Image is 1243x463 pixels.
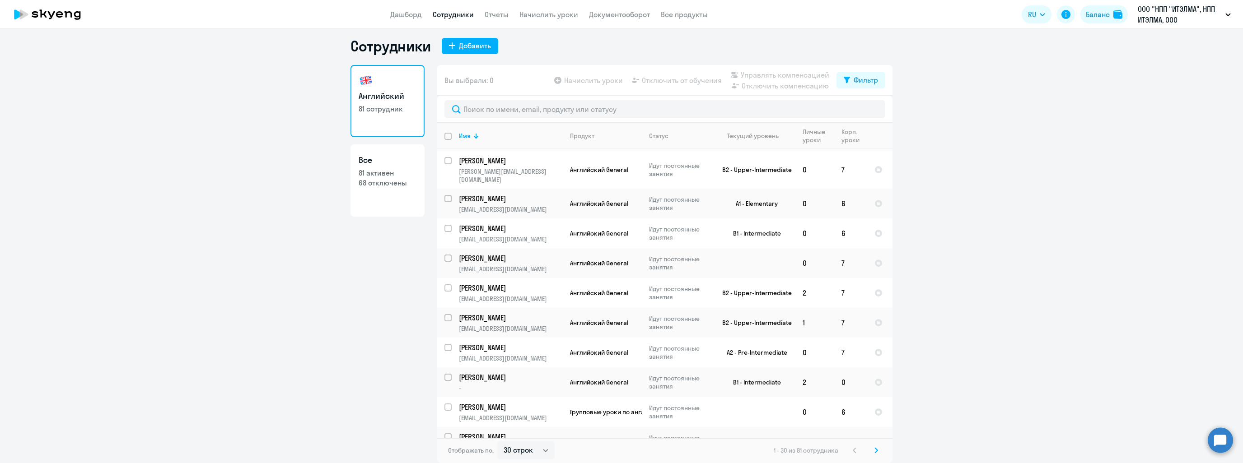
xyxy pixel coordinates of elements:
div: Продукт [570,132,641,140]
div: Имя [459,132,471,140]
td: 7 [834,248,867,278]
p: [EMAIL_ADDRESS][DOMAIN_NAME] [459,414,562,422]
td: 6 [834,427,867,457]
a: [PERSON_NAME] [459,283,562,293]
p: [PERSON_NAME] [459,402,561,412]
button: RU [1022,5,1051,23]
span: Английский General [570,199,628,208]
button: Балансbalance [1080,5,1128,23]
div: Добавить [459,40,491,51]
span: Английский General [570,259,628,267]
div: Статус [649,132,711,140]
td: B2 - Upper-Intermediate [711,151,795,189]
p: [EMAIL_ADDRESS][DOMAIN_NAME] [459,324,562,333]
p: [PERSON_NAME] [459,432,561,442]
td: 0 [795,218,834,248]
td: 0 [834,367,867,397]
p: [PERSON_NAME] [459,194,561,204]
td: 2 [795,278,834,308]
span: Английский General [570,348,628,357]
td: 1 [795,308,834,338]
td: B1 - Intermediate [711,218,795,248]
div: Личные уроки [803,128,834,144]
a: [PERSON_NAME] [459,372,562,382]
div: Корп. уроки [841,128,860,144]
td: 0 [795,151,834,189]
p: Идут постоянные занятия [649,315,711,331]
td: 7 [834,338,867,367]
button: Фильтр [836,72,885,88]
p: 68 отключены [359,178,416,188]
td: 7 [834,308,867,338]
span: Отображать по: [448,446,494,454]
p: Идут постоянные занятия [649,195,711,212]
a: Дашборд [390,10,422,19]
td: 7 [834,151,867,189]
p: [PERSON_NAME] [459,372,561,382]
td: 6 [834,189,867,218]
button: Добавить [442,38,498,54]
td: A2 - Pre-Intermediate [711,338,795,367]
div: Статус [649,132,668,140]
p: [PERSON_NAME] [459,253,561,263]
a: [PERSON_NAME] [459,253,562,263]
span: Вы выбрали: 0 [444,75,494,86]
span: Групповые уроки по английскому языку для взрослых [570,408,733,416]
p: Идут постоянные занятия [649,434,711,450]
p: [PERSON_NAME] [459,313,561,323]
p: 81 активен [359,168,416,178]
p: [PERSON_NAME] [459,156,561,166]
p: [EMAIL_ADDRESS][DOMAIN_NAME] [459,265,562,273]
p: Идут постоянные занятия [649,374,711,390]
h3: Все [359,154,416,166]
a: [PERSON_NAME] [459,156,562,166]
p: ООО "НПП "ИТЭЛМА", НПП ИТЭЛМА, ООО [1138,4,1222,25]
span: RU [1028,9,1036,20]
p: [EMAIL_ADDRESS][DOMAIN_NAME] [459,354,562,362]
div: Личные уроки [803,128,826,144]
a: Все81 активен68 отключены [350,144,425,217]
p: - [459,384,562,392]
a: Отчеты [485,10,509,19]
a: Документооборот [589,10,650,19]
td: 0 [795,397,834,427]
p: Идут постоянные занятия [649,162,711,178]
div: Текущий уровень [727,132,779,140]
a: Все продукты [661,10,708,19]
div: Фильтр [854,74,878,85]
span: Английский General [570,229,628,237]
p: Идут постоянные занятия [649,404,711,420]
td: 7 [834,278,867,308]
p: [EMAIL_ADDRESS][DOMAIN_NAME] [459,295,562,303]
a: Английский81 сотрудник [350,65,425,137]
a: [PERSON_NAME] [459,343,562,352]
td: 2 [795,367,834,397]
a: [PERSON_NAME] [459,223,562,233]
td: 0 [795,189,834,218]
p: [PERSON_NAME] [459,283,561,293]
p: Идут постоянные занятия [649,344,711,361]
p: Идут постоянные занятия [649,225,711,241]
p: [PERSON_NAME] [459,223,561,233]
img: balance [1113,10,1122,19]
td: B1 - Intermediate [711,367,795,397]
h3: Английский [359,90,416,102]
img: english [359,73,373,88]
td: 0 [795,338,834,367]
span: Английский General [570,319,628,327]
p: [PERSON_NAME][EMAIL_ADDRESS][DOMAIN_NAME] [459,167,562,184]
td: 6 [834,397,867,427]
a: [PERSON_NAME] [459,432,562,442]
a: [PERSON_NAME] [459,313,562,323]
td: 0 [795,248,834,278]
span: Английский General [570,378,628,386]
div: Баланс [1086,9,1110,20]
td: A1 - Elementary [711,189,795,218]
p: [EMAIL_ADDRESS][DOMAIN_NAME] [459,205,562,213]
div: Продукт [570,132,594,140]
td: 6 [834,218,867,248]
p: [EMAIL_ADDRESS][DOMAIN_NAME] [459,235,562,243]
td: 0 [795,427,834,457]
td: B2 - Upper-Intermediate [711,278,795,308]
